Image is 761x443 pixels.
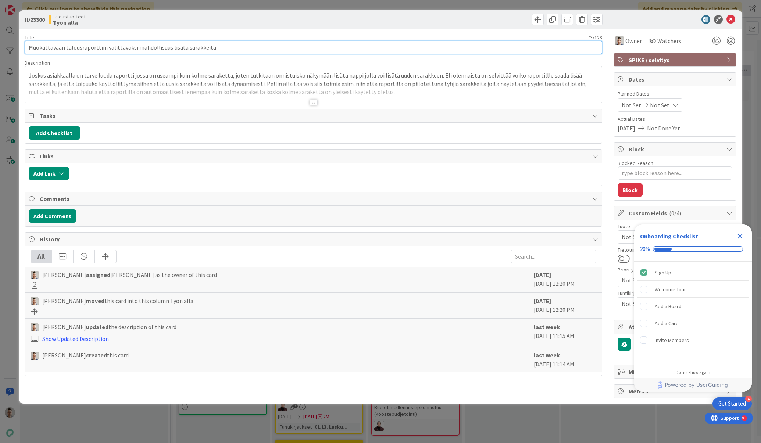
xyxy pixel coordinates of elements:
span: Taloustuotteet [53,14,86,19]
span: Tasks [40,111,589,120]
span: Metrics [629,387,723,396]
span: Not Set [622,101,641,109]
label: Blocked Reason [618,160,653,166]
div: Priority [618,267,732,272]
div: Tuntikirjaukset [618,291,732,296]
span: [PERSON_NAME] [PERSON_NAME] as the owner of this card [42,270,217,279]
div: Checklist items [634,262,752,365]
button: Block [618,183,643,197]
div: Add a Board is incomplete. [637,298,749,314]
div: 9+ [37,3,41,9]
span: Comments [40,194,589,203]
span: Actual Dates [618,115,732,123]
span: Owner [625,36,642,45]
p: Joskus asiakkaalla on tarve luoda raportti jossa on useampi kuin kolme saraketta, joten tutkitaan... [29,71,599,96]
label: Title [25,34,34,41]
button: Add Link [29,167,69,180]
input: type card name here... [25,41,603,54]
b: updated [86,323,108,331]
b: [DATE] [534,297,551,305]
span: Not Done Yet [647,124,680,133]
span: ( 0/4 ) [669,209,681,217]
div: Tuote [618,224,732,229]
b: [DATE] [534,271,551,278]
span: Dates [629,75,723,84]
span: [PERSON_NAME] this card [42,351,129,360]
span: Description [25,60,50,66]
div: Close Checklist [734,230,746,242]
b: assigned [86,271,110,278]
button: Add Checklist [29,126,80,140]
div: Invite Members is incomplete. [637,332,749,348]
div: Invite Members [655,336,689,345]
b: moved [86,297,104,305]
div: Checklist Container [634,224,752,392]
div: 20% [640,246,650,252]
div: 4 [745,396,752,402]
div: Add a Card is incomplete. [637,315,749,331]
div: [DATE] 12:20 PM [534,296,596,315]
span: Not Set [622,232,716,242]
img: TN [615,36,624,45]
span: Planned Dates [618,90,732,98]
img: TN [31,323,39,331]
span: [PERSON_NAME] the description of this card [42,323,176,331]
img: TN [31,271,39,279]
span: Block [629,145,723,154]
span: Not Set [622,299,716,309]
div: Welcome Tour [655,285,686,294]
a: Powered by UserGuiding [638,378,748,392]
div: Tietoturva [618,247,732,252]
b: 23300 [30,16,45,23]
b: last week [534,323,560,331]
span: Support [15,1,33,10]
b: last week [534,352,560,359]
div: Footer [634,378,752,392]
img: TN [31,352,39,360]
div: [DATE] 12:20 PM [534,270,596,289]
b: created [86,352,107,359]
input: Search... [511,250,596,263]
div: Welcome Tour is incomplete. [637,281,749,298]
div: Open Get Started checklist, remaining modules: 4 [712,397,752,410]
span: SPIKE / selvitys [629,55,723,64]
div: Do not show again [676,370,710,375]
span: Attachments [629,323,723,331]
img: TN [31,297,39,305]
span: [PERSON_NAME] this card into this column Työn alla [42,296,193,305]
span: Mirrors [629,367,723,376]
span: Watchers [657,36,681,45]
div: Add a Board [655,302,682,311]
div: Get Started [718,400,746,407]
a: Show Updated Description [42,335,109,342]
span: History [40,235,589,244]
div: All [31,250,52,263]
div: [DATE] 11:14 AM [534,351,596,368]
span: Not Set [622,275,716,285]
b: Työn alla [53,19,86,25]
div: Onboarding Checklist [640,232,698,241]
span: Powered by UserGuiding [665,381,728,389]
div: Checklist progress: 20% [640,246,746,252]
div: [DATE] 11:15 AM [534,323,596,343]
span: [DATE] [618,124,635,133]
button: Add Comment [29,209,76,223]
div: Add a Card [655,319,679,328]
div: Sign Up [655,268,671,277]
span: ID [25,15,45,24]
div: 73 / 128 [36,34,603,41]
div: Sign Up is complete. [637,264,749,281]
span: Not Set [650,101,669,109]
span: Links [40,152,589,161]
span: Custom Fields [629,209,723,217]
